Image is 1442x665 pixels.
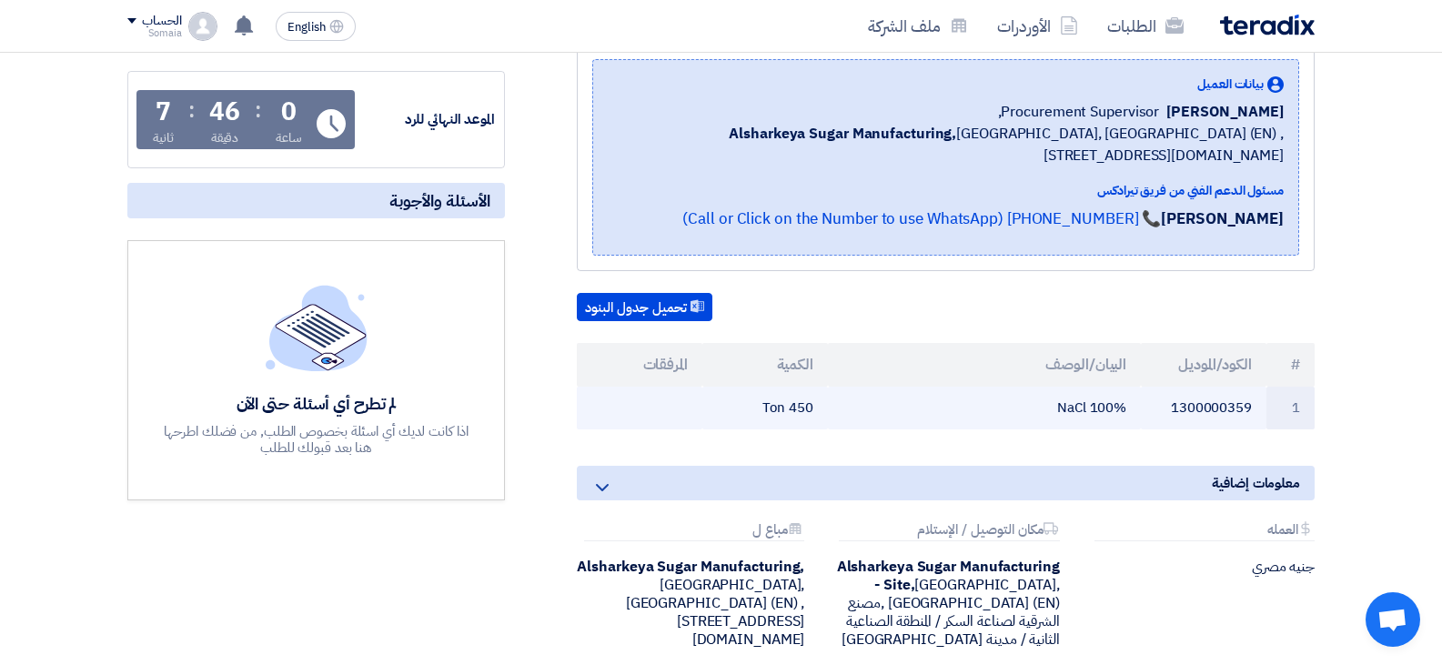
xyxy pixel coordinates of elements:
[584,522,804,541] div: مباع ل
[828,343,1142,387] th: البيان/الوصف
[828,387,1142,429] td: NaCl 100%
[983,5,1093,47] a: الأوردرات
[1366,592,1420,647] a: دردشة مفتوحة
[1141,343,1266,387] th: الكود/الموديل
[358,109,495,130] div: الموعد النهائي للرد
[702,343,828,387] th: الكمية
[682,207,1161,230] a: 📞 [PHONE_NUMBER] (Call or Click on the Number to use WhatsApp)
[577,343,702,387] th: المرفقات
[266,285,368,370] img: empty_state_list.svg
[853,5,983,47] a: ملف الشركة
[188,12,217,41] img: profile_test.png
[1212,473,1300,493] span: معلومات إضافية
[211,128,239,147] div: دقيقة
[577,556,804,578] b: Alsharkeya Sugar Manufacturing,
[839,522,1059,541] div: مكان التوصيل / الإستلام
[276,12,356,41] button: English
[1266,387,1315,429] td: 1
[389,190,490,211] span: الأسئلة والأجوبة
[188,94,195,126] div: :
[729,123,956,145] b: Alsharkeya Sugar Manufacturing,
[276,128,302,147] div: ساعة
[577,558,804,649] div: [GEOGRAPHIC_DATA], [GEOGRAPHIC_DATA] (EN) ,[STREET_ADDRESS][DOMAIN_NAME]
[1087,558,1315,576] div: جنيه مصري
[702,387,828,429] td: 450 Ton
[837,556,1060,596] b: Alsharkeya Sugar Manufacturing - Site,
[1220,15,1315,35] img: Teradix logo
[608,181,1284,200] div: مسئول الدعم الفني من فريق تيرادكس
[142,14,181,29] div: الحساب
[287,21,326,34] span: English
[162,393,471,414] div: لم تطرح أي أسئلة حتى الآن
[1197,75,1264,94] span: بيانات العميل
[1161,207,1284,230] strong: [PERSON_NAME]
[832,558,1059,649] div: [GEOGRAPHIC_DATA], [GEOGRAPHIC_DATA] (EN) ,مصنع الشرقية لصناعة السكر / المنطقة الصناعية الثانية /...
[162,423,471,456] div: اذا كانت لديك أي اسئلة بخصوص الطلب, من فضلك اطرحها هنا بعد قبولك للطلب
[1166,101,1284,123] span: [PERSON_NAME]
[255,94,261,126] div: :
[577,293,712,322] button: تحميل جدول البنود
[281,99,297,125] div: 0
[1141,387,1266,429] td: 1300000359
[1266,343,1315,387] th: #
[1093,5,1198,47] a: الطلبات
[156,99,171,125] div: 7
[127,28,181,38] div: Somaia
[153,128,174,147] div: ثانية
[608,123,1284,166] span: [GEOGRAPHIC_DATA], [GEOGRAPHIC_DATA] (EN) ,[STREET_ADDRESS][DOMAIN_NAME]
[1094,522,1315,541] div: العمله
[998,101,1160,123] span: Procurement Supervisor,
[209,99,240,125] div: 46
